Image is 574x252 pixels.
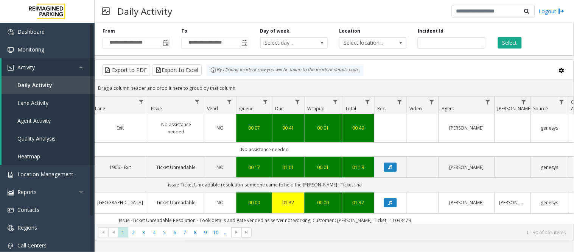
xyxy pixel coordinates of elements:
a: 00:49 [347,124,370,131]
span: Location Management [17,171,73,178]
span: Select location... [339,38,393,48]
span: [PERSON_NAME] [498,105,532,112]
a: Quality Analysis [2,130,95,147]
label: Location [339,28,360,34]
span: NO [217,164,224,171]
a: Video Filter Menu [427,97,437,107]
span: Video [409,105,422,112]
a: Lane Filter Menu [136,97,146,107]
span: Page 6 [170,227,180,238]
span: Agent [442,105,454,112]
a: genesys [535,199,564,206]
a: 00:01 [309,164,338,171]
span: Regions [17,224,37,231]
a: Source Filter Menu [557,97,567,107]
label: To [181,28,187,34]
a: No assistance needed [153,121,199,135]
div: 00:01 [309,124,338,131]
a: 01:19 [347,164,370,171]
a: [PERSON_NAME] [499,199,526,206]
a: [PERSON_NAME] [443,199,490,206]
label: Day of week [260,28,290,34]
a: 01:32 [277,199,300,206]
a: NO [209,164,232,171]
label: Incident Id [418,28,443,34]
span: Lane Activity [17,99,48,106]
a: 1906 - Exit [97,164,143,171]
img: pageIcon [102,2,110,20]
a: 00:41 [277,124,300,131]
span: Go to the next page [231,227,241,238]
span: Queue [239,105,254,112]
a: Ticket Unreadable [153,199,199,206]
span: Page 7 [180,227,190,238]
span: Page 8 [190,227,200,238]
h3: Daily Activity [114,2,176,20]
span: Page 5 [159,227,170,238]
div: 01:01 [277,164,300,171]
a: genesys [535,164,564,171]
span: Call Centers [17,242,47,249]
kendo-pager-info: 1 - 30 of 465 items [256,229,566,236]
a: Issue Filter Menu [192,97,202,107]
a: 00:07 [241,124,268,131]
span: Source [534,105,548,112]
span: Page 1 [118,227,128,238]
a: Dur Filter Menu [292,97,303,107]
span: Page 3 [139,227,149,238]
span: Dur [275,105,283,112]
a: [GEOGRAPHIC_DATA] [97,199,143,206]
a: Agent Activity [2,112,95,130]
span: Daily Activity [17,81,52,89]
img: 'icon' [8,29,14,35]
button: Export to Excel [152,64,202,76]
span: Total [345,105,356,112]
a: [PERSON_NAME] [443,124,490,131]
a: Agent Filter Menu [483,97,493,107]
span: Rec. [377,105,386,112]
a: Queue Filter Menu [260,97,271,107]
span: Go to the last page [244,229,250,235]
a: Rec. Filter Menu [395,97,405,107]
a: NO [209,124,232,131]
span: Lane [95,105,105,112]
span: Page 2 [128,227,138,238]
span: Agent Activity [17,117,51,124]
span: Toggle popup [240,38,249,48]
span: Wrapup [307,105,325,112]
img: 'icon' [8,65,14,71]
span: Go to the last page [241,227,252,238]
a: Logout [539,7,565,15]
span: Toggle popup [161,38,170,48]
a: Parker Filter Menu [519,97,529,107]
img: 'icon' [8,47,14,53]
img: infoIcon.svg [210,67,216,73]
img: 'icon' [8,243,14,249]
img: 'icon' [8,172,14,178]
a: 00:17 [241,164,268,171]
button: Export to PDF [103,64,150,76]
span: Select day... [261,38,314,48]
span: Vend [207,105,218,112]
a: [PERSON_NAME] [443,164,490,171]
span: Heatmap [17,153,40,160]
img: 'icon' [8,225,14,231]
img: 'icon' [8,189,14,196]
span: Activity [17,64,35,71]
button: Select [498,37,522,49]
span: NO [217,199,224,206]
a: Activity [2,58,95,76]
span: Page 4 [149,227,159,238]
span: Quality Analysis [17,135,56,142]
img: logout [558,7,565,15]
div: Data table [95,97,574,224]
a: NO [209,199,232,206]
div: 00:00 [309,199,338,206]
a: Vend Filter Menu [224,97,235,107]
a: genesys [535,124,564,131]
div: 00:00 [241,199,268,206]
